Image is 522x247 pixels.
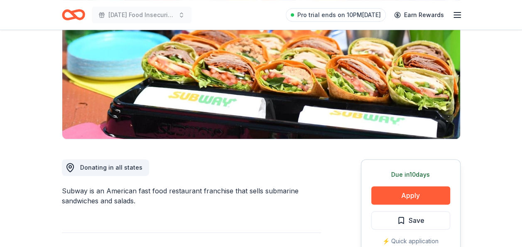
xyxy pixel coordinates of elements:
span: Donating in all states [80,164,142,171]
div: Subway is an American fast food restaurant franchise that sells submarine sandwiches and salads. [62,186,321,206]
a: Earn Rewards [389,7,449,22]
a: Pro trial ends on 10PM[DATE] [286,8,386,22]
span: [DATE] Food Insecurity Outreach [108,10,175,20]
button: Apply [371,186,450,205]
span: Pro trial ends on 10PM[DATE] [297,10,381,20]
button: Save [371,211,450,230]
div: ⚡️ Quick application [371,236,450,246]
span: Save [409,215,424,226]
div: Due in 10 days [371,170,450,180]
button: [DATE] Food Insecurity Outreach [92,7,191,23]
a: Home [62,5,85,25]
